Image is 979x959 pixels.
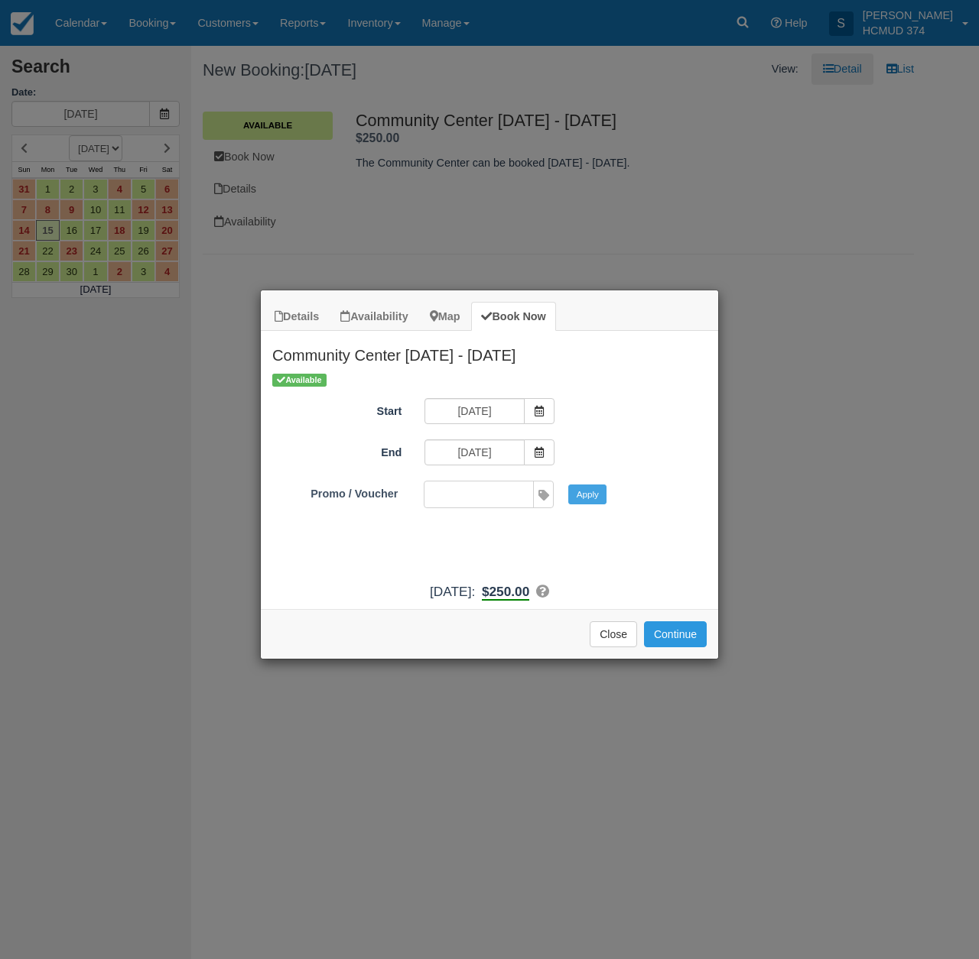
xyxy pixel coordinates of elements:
[261,481,409,502] label: Promo / Voucher
[644,621,707,647] button: Add to Booking
[261,582,718,601] div: :
[420,302,470,332] a: Map
[261,331,718,371] h2: Community Center [DATE] - [DATE]
[261,398,413,420] label: Start
[261,331,718,601] div: Item Modal
[590,621,637,647] button: Close
[430,584,471,599] span: [DATE]
[471,302,555,332] a: Book Now
[482,584,529,601] b: $250.00
[272,374,327,387] span: Available
[261,439,413,461] label: End
[265,302,329,332] a: Details
[568,484,607,504] button: Apply
[330,302,418,332] a: Availability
